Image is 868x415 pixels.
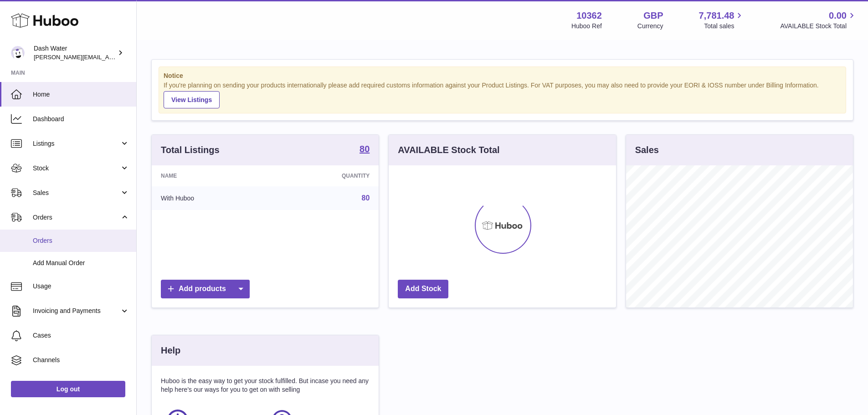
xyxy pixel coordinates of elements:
[637,22,663,31] div: Currency
[576,10,602,22] strong: 10362
[33,331,129,340] span: Cases
[704,22,745,31] span: Total sales
[635,144,659,156] h3: Sales
[780,22,857,31] span: AVAILABLE Stock Total
[829,10,847,22] span: 0.00
[11,46,25,60] img: james@dash-water.com
[360,144,370,155] a: 80
[272,165,379,186] th: Quantity
[699,10,745,31] a: 7,781.48 Total sales
[152,165,272,186] th: Name
[164,72,841,80] strong: Notice
[161,144,220,156] h3: Total Listings
[33,189,120,197] span: Sales
[164,81,841,108] div: If you're planning on sending your products internationally please add required customs informati...
[33,90,129,99] span: Home
[360,144,370,154] strong: 80
[164,91,220,108] a: View Listings
[33,259,129,267] span: Add Manual Order
[33,307,120,315] span: Invoicing and Payments
[362,194,370,202] a: 80
[33,164,120,173] span: Stock
[152,186,272,210] td: With Huboo
[643,10,663,22] strong: GBP
[11,381,125,397] a: Log out
[34,53,183,61] span: [PERSON_NAME][EMAIL_ADDRESS][DOMAIN_NAME]
[33,139,120,148] span: Listings
[398,280,448,298] a: Add Stock
[33,236,129,245] span: Orders
[33,213,120,222] span: Orders
[780,10,857,31] a: 0.00 AVAILABLE Stock Total
[398,144,499,156] h3: AVAILABLE Stock Total
[33,282,129,291] span: Usage
[161,377,370,394] p: Huboo is the easy way to get your stock fulfilled. But incase you need any help here's our ways f...
[161,344,180,357] h3: Help
[34,44,116,61] div: Dash Water
[33,115,129,123] span: Dashboard
[699,10,734,22] span: 7,781.48
[161,280,250,298] a: Add products
[571,22,602,31] div: Huboo Ref
[33,356,129,364] span: Channels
